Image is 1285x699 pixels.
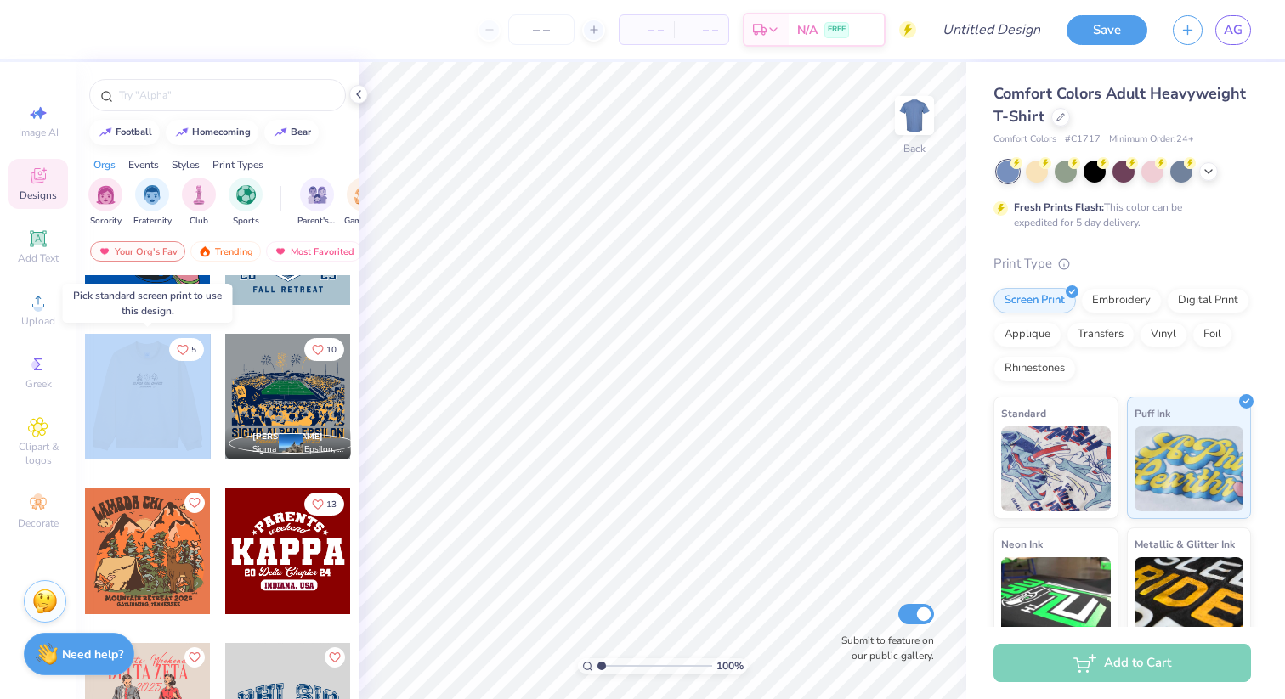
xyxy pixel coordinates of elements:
[62,646,123,662] strong: Need help?
[1135,535,1235,553] span: Metallic & Glitter Ink
[198,245,212,257] img: trending.gif
[21,314,55,328] span: Upload
[1001,426,1111,511] img: Standard
[99,127,112,138] img: trend_line.gif
[832,633,934,663] label: Submit to feature on our public gallery.
[229,178,263,228] div: filter for Sports
[90,215,122,228] span: Sorority
[252,443,344,456] span: Sigma Alpha Epsilon, [US_STATE][GEOGRAPHIC_DATA]
[1167,288,1249,313] div: Digital Print
[172,157,200,172] div: Styles
[1001,535,1043,553] span: Neon Ink
[98,245,111,257] img: most_fav.gif
[1135,557,1244,642] img: Metallic & Glitter Ink
[308,185,327,205] img: Parent's Weekend Image
[304,493,344,516] button: Like
[297,178,337,228] button: filter button
[1001,404,1046,422] span: Standard
[1135,426,1244,511] img: Puff Ink
[182,178,216,228] div: filter for Club
[993,254,1251,273] div: Print Type
[229,178,263,228] button: filter button
[264,120,319,145] button: bear
[1014,200,1223,230] div: This color can be expedited for 5 day delivery.
[630,21,664,39] span: – –
[354,185,374,205] img: Game Day Image
[344,215,383,228] span: Game Day
[233,215,259,228] span: Sports
[96,185,116,205] img: Sorority Image
[190,241,261,262] div: Trending
[993,322,1061,347] div: Applique
[326,500,337,509] span: 13
[20,189,57,202] span: Designs
[1001,557,1111,642] img: Neon Ink
[19,126,59,139] span: Image AI
[1065,132,1101,147] span: # C1717
[143,185,161,205] img: Fraternity Image
[344,178,383,228] div: filter for Game Day
[190,185,208,205] img: Club Image
[1140,322,1187,347] div: Vinyl
[212,157,263,172] div: Print Types
[993,288,1076,313] div: Screen Print
[304,338,344,361] button: Like
[93,157,116,172] div: Orgs
[266,241,362,262] div: Most Favorited
[236,185,256,205] img: Sports Image
[1224,20,1243,40] span: AG
[1192,322,1232,347] div: Foil
[903,141,926,156] div: Back
[133,178,172,228] button: filter button
[190,215,208,228] span: Club
[175,127,189,138] img: trend_line.gif
[191,346,196,354] span: 5
[684,21,718,39] span: – –
[716,658,744,674] span: 100 %
[90,241,185,262] div: Your Org's Fav
[797,21,818,39] span: N/A
[8,440,68,467] span: Clipart & logos
[192,127,251,137] div: homecoming
[297,215,337,228] span: Parent's Weekend
[166,120,258,145] button: homecoming
[1109,132,1194,147] span: Minimum Order: 24 +
[63,284,233,323] div: Pick standard screen print to use this design.
[25,377,52,391] span: Greek
[344,178,383,228] button: filter button
[297,178,337,228] div: filter for Parent's Weekend
[88,178,122,228] button: filter button
[184,647,205,668] button: Like
[929,13,1054,47] input: Untitled Design
[897,99,931,132] img: Back
[993,83,1246,127] span: Comfort Colors Adult Heavyweight T-Shirt
[1014,200,1104,214] strong: Fresh Prints Flash:
[1067,15,1147,45] button: Save
[128,157,159,172] div: Events
[184,493,205,513] button: Like
[325,647,345,668] button: Like
[1081,288,1162,313] div: Embroidery
[508,14,575,45] input: – –
[169,338,204,361] button: Like
[133,178,172,228] div: filter for Fraternity
[274,245,287,257] img: most_fav.gif
[116,127,152,137] div: football
[252,431,323,443] span: [PERSON_NAME]
[133,215,172,228] span: Fraternity
[89,120,160,145] button: football
[291,127,311,137] div: bear
[326,346,337,354] span: 10
[1215,15,1251,45] a: AG
[117,87,335,104] input: Try "Alpha"
[1067,322,1135,347] div: Transfers
[88,178,122,228] div: filter for Sorority
[993,356,1076,381] div: Rhinestones
[1135,404,1170,422] span: Puff Ink
[18,516,59,530] span: Decorate
[274,127,287,138] img: trend_line.gif
[18,251,59,265] span: Add Text
[993,132,1056,147] span: Comfort Colors
[182,178,216,228] button: filter button
[828,24,846,36] span: FREE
